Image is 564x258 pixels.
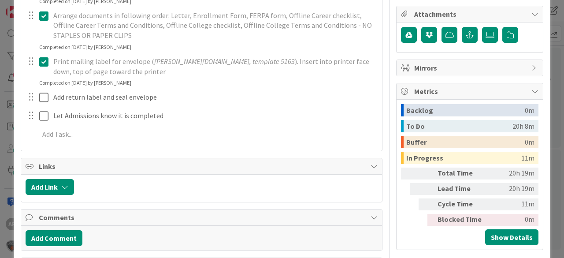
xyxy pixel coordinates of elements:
div: Completed on [DATE] by [PERSON_NAME] [39,79,131,87]
p: Let Admissions know it is completed [53,111,376,121]
span: Comments [39,212,366,223]
div: 0m [490,214,534,226]
p: Print mailing label for envelope ( ). Insert into printer face down, top of page toward the printer [53,56,376,76]
span: Metrics [414,86,527,97]
button: Show Details [485,229,538,245]
button: Add Comment [26,230,82,246]
div: 20h 19m [490,168,534,179]
div: 20h 19m [490,183,534,195]
div: 20h 8m [512,120,534,132]
span: Links [39,161,366,172]
div: 0m [525,104,534,116]
div: Blocked Time [438,214,486,226]
div: 11m [521,152,534,164]
div: Completed on [DATE] by [PERSON_NAME] [39,43,131,51]
div: 11m [490,198,534,210]
div: Cycle Time [438,198,486,210]
span: Mirrors [414,63,527,73]
div: Buffer [406,136,525,148]
p: Add return label and seal envelope [53,92,376,102]
div: Total Time [438,168,486,179]
div: Backlog [406,104,525,116]
span: Attachments [414,9,527,19]
button: Add Link [26,179,74,195]
div: 0m [525,136,534,148]
div: Lead Time [438,183,486,195]
div: In Progress [406,152,521,164]
div: To Do [406,120,512,132]
p: Arrange documents in following order: Letter, Enrollment Form, FERPA form, Offline Career checkli... [53,11,376,41]
em: [PERSON_NAME][DOMAIN_NAME], template 5163 [154,57,295,66]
